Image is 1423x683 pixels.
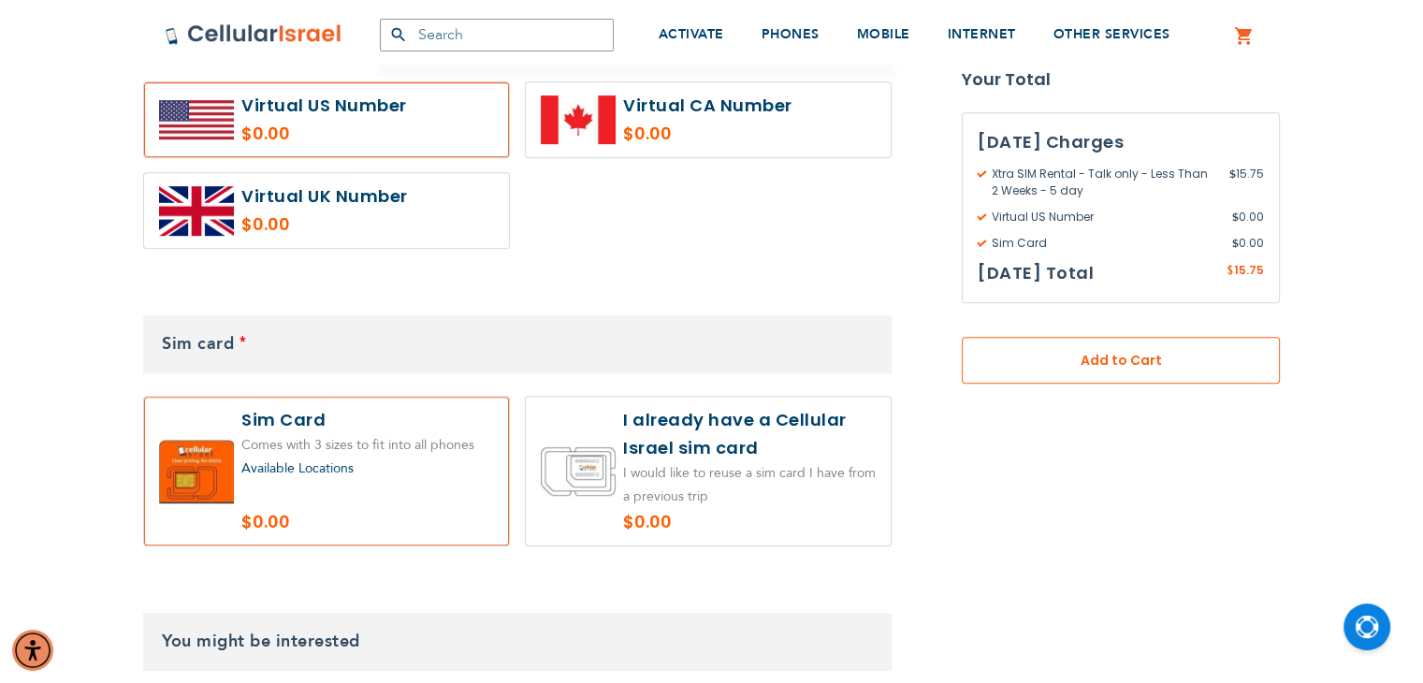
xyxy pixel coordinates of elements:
span: Add to Cart [1024,351,1218,371]
img: Cellular Israel Logo [165,23,342,46]
div: Accessibility Menu [12,630,53,671]
span: 0.00 [1232,209,1264,225]
span: Xtra SIM Rental - Talk only - Less Than 2 Weeks - 5 day [978,166,1229,199]
span: $ [1232,209,1239,225]
span: Sim card [162,332,234,356]
input: Search [380,19,614,51]
span: ACTIVATE [659,25,724,43]
span: $ [1229,166,1236,182]
span: PHONES [762,25,820,43]
span: You might be interested [162,630,360,653]
span: INTERNET [948,25,1016,43]
h3: [DATE] Charges [978,128,1264,156]
span: 0.00 [1232,235,1264,252]
span: 15.75 [1229,166,1264,199]
span: Sim Card [978,235,1232,252]
span: $ [1227,263,1234,280]
a: Available Locations [241,459,354,477]
span: OTHER SERVICES [1053,25,1170,43]
span: $ [1232,235,1239,252]
span: Virtual US Number [978,209,1232,225]
h3: [DATE] Total [978,259,1094,287]
span: MOBILE [857,25,910,43]
strong: Your Total [962,65,1280,94]
span: 15.75 [1234,262,1264,278]
button: Add to Cart [962,337,1280,384]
